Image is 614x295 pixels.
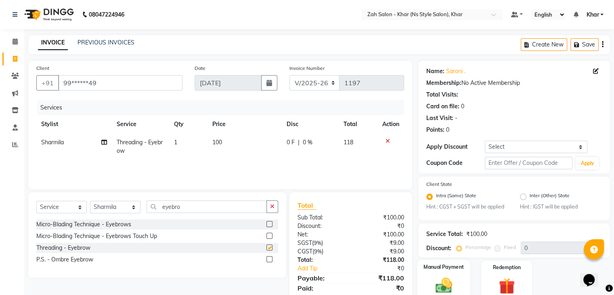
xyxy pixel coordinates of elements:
div: ₹0 [351,283,410,293]
span: 0 % [303,138,312,147]
iframe: chat widget [580,263,606,287]
th: Price [207,115,282,133]
span: 9% [314,248,322,255]
small: Hint : IGST will be applied [520,203,602,211]
div: Apply Discount [426,143,485,151]
span: 118 [344,139,353,146]
label: Redemption [493,264,521,271]
label: Manual Payment [423,263,464,271]
div: Threading - Eyebrow [36,244,90,252]
label: Client [36,65,49,72]
div: Service Total: [426,230,463,238]
button: Apply [576,157,599,169]
a: INVOICE [38,36,68,50]
input: Search or Scan [147,200,267,213]
span: Threading - Eyebrow [117,139,163,154]
div: Sub Total: [291,213,351,222]
span: Total [298,201,316,210]
button: Save [570,38,599,51]
div: ₹118.00 [351,273,410,283]
label: Percentage [465,244,491,251]
th: Service [112,115,169,133]
div: ₹0 [360,264,410,273]
span: 9% [314,240,321,246]
div: Card on file: [426,102,459,111]
div: Micro-Blading Technique - Eyebrows Touch Up [36,232,157,240]
span: Khar [586,11,599,19]
div: 0 [461,102,464,111]
label: Inter (Other) State [530,192,570,202]
span: Sharmila [41,139,64,146]
img: logo [21,3,76,26]
label: Intra (Same) State [436,192,476,202]
div: Payable: [291,273,351,283]
div: ₹9.00 [351,239,410,247]
div: ( ) [291,239,351,247]
th: Disc [282,115,339,133]
a: Add Tip [291,264,360,273]
label: Invoice Number [289,65,325,72]
span: CGST [298,248,312,255]
div: Last Visit: [426,114,453,122]
th: Stylist [36,115,112,133]
label: Client State [426,181,452,188]
div: Points: [426,126,444,134]
div: ₹100.00 [351,213,410,222]
div: Net: [291,230,351,239]
div: Paid: [291,283,351,293]
div: ₹0 [351,222,410,230]
div: ( ) [291,247,351,256]
div: ₹100.00 [466,230,487,238]
small: Hint : CGST + SGST will be applied [426,203,508,211]
div: Name: [426,67,444,76]
th: Total [339,115,377,133]
div: ₹9.00 [351,247,410,256]
div: Coupon Code [426,159,485,167]
span: 100 [212,139,222,146]
div: P.S. - Ombre Eyebrow [36,255,93,264]
div: Services [37,100,410,115]
button: Create New [521,38,567,51]
span: 1 [174,139,177,146]
input: Enter Offer / Coupon Code [485,157,573,169]
button: +91 [36,75,59,91]
input: Search by Name/Mobile/Email/Code [58,75,182,91]
th: Qty [169,115,207,133]
div: ₹100.00 [351,230,410,239]
label: Fixed [504,244,516,251]
div: - [455,114,457,122]
div: Total Visits: [426,91,458,99]
a: PREVIOUS INVOICES [78,39,134,46]
span: | [298,138,300,147]
div: Discount: [426,244,451,253]
th: Action [377,115,404,133]
div: 0 [446,126,449,134]
span: SGST [298,239,312,247]
div: Discount: [291,222,351,230]
div: Total: [291,256,351,264]
div: No Active Membership [426,79,602,87]
label: Date [195,65,205,72]
a: Saroni . [446,67,465,76]
div: Membership: [426,79,461,87]
span: 0 F [287,138,295,147]
b: 08047224946 [89,3,124,26]
div: Micro-Blading Technique - Eyebrows [36,220,131,229]
div: ₹118.00 [351,256,410,264]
